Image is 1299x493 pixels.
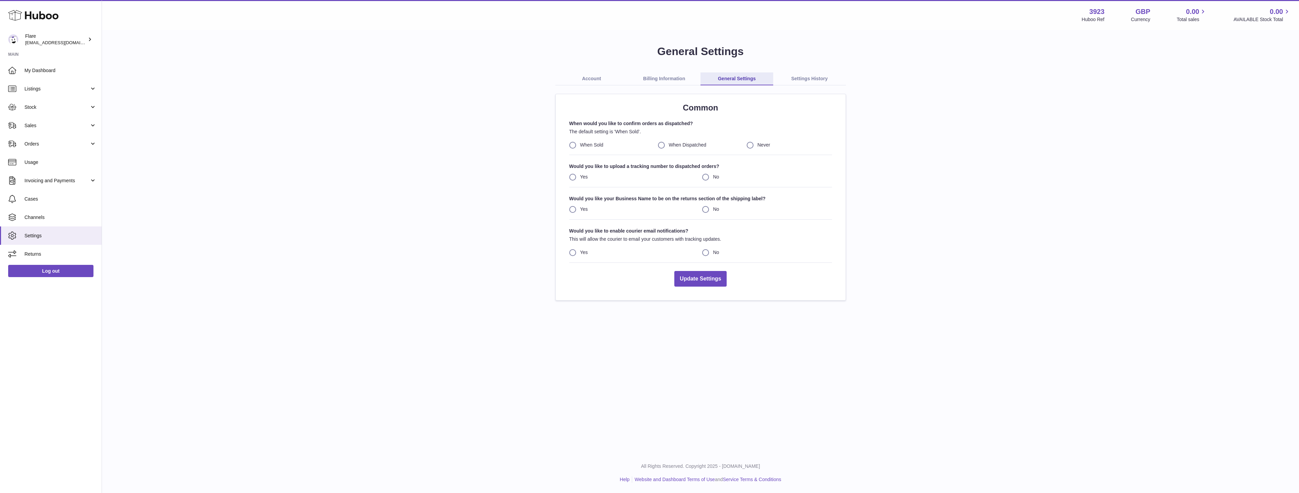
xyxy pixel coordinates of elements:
span: Invoicing and Payments [24,177,89,184]
span: AVAILABLE Stock Total [1233,16,1291,23]
button: Update Settings [674,271,727,287]
span: Cases [24,196,97,202]
span: Usage [24,159,97,166]
label: When Sold [569,142,655,148]
a: Settings History [773,72,846,85]
label: No [702,174,832,180]
label: When Dispatched [658,142,743,148]
div: Currency [1131,16,1150,23]
a: 0.00 Total sales [1177,7,1207,23]
span: Settings [24,233,97,239]
a: Log out [8,265,93,277]
label: Never [747,142,832,148]
label: No [702,249,832,256]
span: 0.00 [1270,7,1283,16]
span: Returns [24,251,97,257]
span: Sales [24,122,89,129]
span: My Dashboard [24,67,97,74]
label: No [702,206,832,213]
div: Huboo Ref [1082,16,1105,23]
a: General Settings [700,72,773,85]
strong: Would you like to enable courier email notifications? [569,228,832,234]
div: Flare [25,33,86,46]
p: All Rights Reserved. Copyright 2025 - [DOMAIN_NAME] [107,463,1294,470]
a: Website and Dashboard Terms of Use [635,477,715,482]
a: Billing Information [628,72,700,85]
span: Listings [24,86,89,92]
span: [EMAIL_ADDRESS][DOMAIN_NAME] [25,40,100,45]
a: 0.00 AVAILABLE Stock Total [1233,7,1291,23]
span: Total sales [1177,16,1207,23]
h2: Common [569,102,832,113]
strong: Would you like your Business Name to be on the returns section of the shipping label? [569,195,832,202]
span: Orders [24,141,89,147]
li: and [632,476,781,483]
label: Yes [569,174,699,180]
p: The default setting is 'When Sold’. [569,129,832,135]
img: internalAdmin-3923@internal.huboo.com [8,34,18,45]
p: This will allow the courier to email your customers with tracking updates. [569,236,832,242]
a: Service Terms & Conditions [723,477,781,482]
span: Channels [24,214,97,221]
a: Help [620,477,630,482]
strong: GBP [1136,7,1150,16]
strong: When would you like to confirm orders as dispatched? [569,120,832,127]
strong: Would you like to upload a tracking number to dispatched orders? [569,163,832,170]
span: Stock [24,104,89,111]
span: 0.00 [1186,7,1199,16]
label: Yes [569,206,699,213]
h1: General Settings [113,44,1288,59]
a: Account [555,72,628,85]
label: Yes [569,249,699,256]
strong: 3923 [1089,7,1105,16]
